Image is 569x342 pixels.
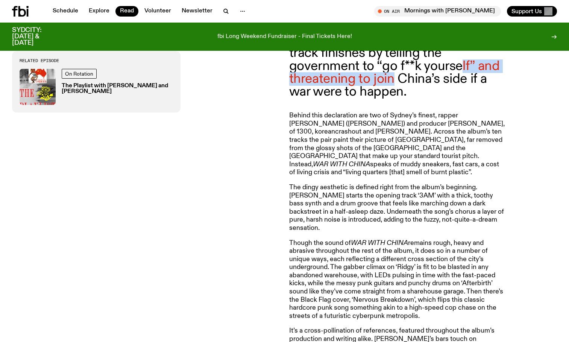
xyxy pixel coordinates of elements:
[289,112,506,177] p: Behind this declaration are two of Sydney’s finest, rapper [PERSON_NAME] ([PERSON_NAME]) and prod...
[289,184,506,233] p: The dingy aesthetic is defined right from the album’s beginning. [PERSON_NAME] starts the opening...
[20,58,173,62] h3: Related Episode
[507,6,557,17] button: Support Us
[20,69,173,105] a: On RotationThe Playlist with [PERSON_NAME] and [PERSON_NAME]
[313,161,370,168] em: WAR WITH CHINA
[289,8,506,98] p: might be the most “Australian” album of the year. Which is funny given the album’s title track fi...
[374,6,501,17] button: On AirMornings with [PERSON_NAME]
[12,27,60,46] h3: SYDCITY: [DATE] & [DATE]
[48,6,83,17] a: Schedule
[511,8,542,15] span: Support Us
[351,240,408,246] em: WAR WITH CHINA
[217,33,352,40] p: fbi Long Weekend Fundraiser - Final Tickets Here!
[84,6,114,17] a: Explore
[115,6,138,17] a: Read
[62,83,173,94] h3: The Playlist with [PERSON_NAME] and [PERSON_NAME]
[289,239,506,321] p: Though the sound of remains rough, heavy and abrasive throughout the rest of the album, it does s...
[140,6,176,17] a: Volunteer
[177,6,217,17] a: Newsletter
